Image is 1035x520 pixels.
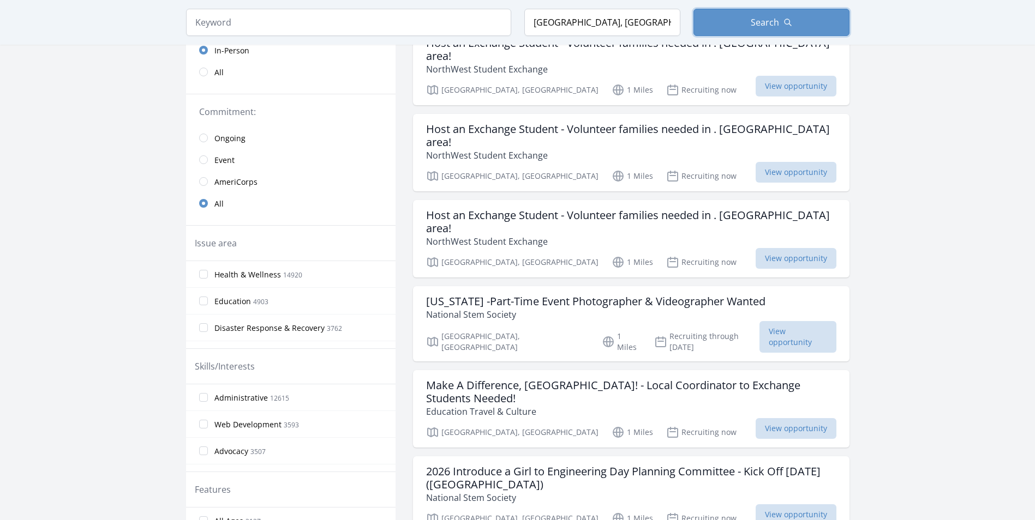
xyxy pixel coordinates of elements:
[199,270,208,279] input: Health & Wellness 14920
[199,420,208,428] input: Web Development 3593
[186,192,396,214] a: All
[327,324,342,333] span: 3762
[759,321,836,353] span: View opportunity
[199,323,208,332] input: Disaster Response & Recovery 3762
[413,114,849,191] a: Host an Exchange Student - Volunteer families needed in . [GEOGRAPHIC_DATA] area! NorthWest Stude...
[426,37,836,63] h3: Host an Exchange Student - Volunteer families needed in . [GEOGRAPHIC_DATA] area!
[253,297,268,306] span: 4903
[426,308,765,321] p: National Stem Society
[186,39,396,61] a: In-Person
[612,170,653,183] p: 1 Miles
[612,83,653,96] p: 1 Miles
[426,63,836,76] p: NorthWest Student Exchange
[270,394,289,403] span: 12615
[602,331,641,353] p: 1 Miles
[199,105,382,118] legend: Commitment:
[413,286,849,361] a: [US_STATE] -Part-Time Event Photographer & Videographer Wanted National Stem Society [GEOGRAPHIC_...
[426,331,589,353] p: [GEOGRAPHIC_DATA], [GEOGRAPHIC_DATA]
[426,426,599,439] p: [GEOGRAPHIC_DATA], [GEOGRAPHIC_DATA]
[199,393,208,402] input: Administrative 12615
[654,331,759,353] p: Recruiting through [DATE]
[756,248,836,269] span: View opportunity
[195,237,237,250] legend: Issue area
[756,162,836,183] span: View opportunity
[413,370,849,448] a: Make A Difference, [GEOGRAPHIC_DATA]! - Local Coordinator to Exchange Students Needed! Education ...
[214,198,224,209] span: All
[666,83,737,96] p: Recruiting now
[666,170,737,183] p: Recruiting now
[426,149,836,162] p: NorthWest Student Exchange
[214,133,246,144] span: Ongoing
[214,67,224,78] span: All
[214,155,235,166] span: Event
[426,209,836,235] h3: Host an Exchange Student - Volunteer families needed in . [GEOGRAPHIC_DATA] area!
[524,9,680,36] input: Location
[199,446,208,455] input: Advocacy 3507
[214,419,282,430] span: Web Development
[214,45,249,56] span: In-Person
[426,379,836,405] h3: Make A Difference, [GEOGRAPHIC_DATA]! - Local Coordinator to Exchange Students Needed!
[426,295,765,308] h3: [US_STATE] -Part-Time Event Photographer & Videographer Wanted
[666,426,737,439] p: Recruiting now
[693,9,849,36] button: Search
[413,200,849,277] a: Host an Exchange Student - Volunteer families needed in . [GEOGRAPHIC_DATA] area! NorthWest Stude...
[214,296,251,307] span: Education
[186,127,396,149] a: Ongoing
[756,418,836,439] span: View opportunity
[214,446,248,457] span: Advocacy
[426,405,836,418] p: Education Travel & Culture
[186,149,396,171] a: Event
[426,256,599,269] p: [GEOGRAPHIC_DATA], [GEOGRAPHIC_DATA]
[186,9,511,36] input: Keyword
[426,83,599,96] p: [GEOGRAPHIC_DATA], [GEOGRAPHIC_DATA]
[426,491,836,504] p: National Stem Society
[283,270,302,280] span: 14920
[413,28,849,105] a: Host an Exchange Student - Volunteer families needed in . [GEOGRAPHIC_DATA] area! NorthWest Stude...
[756,76,836,96] span: View opportunity
[186,61,396,83] a: All
[250,447,266,456] span: 3507
[612,426,653,439] p: 1 Miles
[195,360,255,373] legend: Skills/Interests
[426,465,836,491] h3: 2026 Introduce a Girl to Engineering Day Planning Committee - Kick Off [DATE] ([GEOGRAPHIC_DATA])
[666,256,737,269] p: Recruiting now
[214,323,325,334] span: Disaster Response & Recovery
[426,123,836,149] h3: Host an Exchange Student - Volunteer families needed in . [GEOGRAPHIC_DATA] area!
[284,420,299,430] span: 3593
[199,297,208,305] input: Education 4903
[426,235,836,248] p: NorthWest Student Exchange
[186,171,396,192] a: AmeriCorps
[195,483,231,496] legend: Features
[214,269,281,280] span: Health & Wellness
[751,16,779,29] span: Search
[612,256,653,269] p: 1 Miles
[214,392,268,403] span: Administrative
[214,177,258,188] span: AmeriCorps
[426,170,599,183] p: [GEOGRAPHIC_DATA], [GEOGRAPHIC_DATA]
